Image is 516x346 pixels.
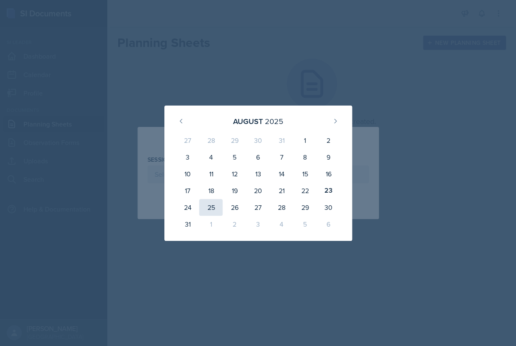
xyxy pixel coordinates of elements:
div: 16 [316,165,340,182]
div: 3 [246,216,270,232]
div: 15 [293,165,316,182]
div: 1 [199,216,223,232]
div: 30 [246,132,270,149]
div: 17 [176,182,200,199]
div: 20 [246,182,270,199]
div: 12 [223,165,246,182]
div: 31 [270,132,293,149]
div: 7 [270,149,293,165]
div: 6 [316,216,340,232]
div: 23 [316,182,340,199]
div: 5 [293,216,316,232]
div: 2 [223,216,246,232]
div: 1 [293,132,316,149]
div: 13 [246,165,270,182]
div: 4 [199,149,223,165]
div: 6 [246,149,270,165]
div: 21 [270,182,293,199]
div: 27 [176,132,200,149]
div: 28 [270,199,293,216]
div: 29 [293,199,316,216]
div: 22 [293,182,316,199]
div: 30 [316,199,340,216]
div: 3 [176,149,200,165]
div: 8 [293,149,316,165]
div: 2025 [265,116,283,127]
div: August [233,116,263,127]
div: 11 [199,165,223,182]
div: 14 [270,165,293,182]
div: 27 [246,199,270,216]
div: 18 [199,182,223,199]
div: 2 [316,132,340,149]
div: 10 [176,165,200,182]
div: 26 [223,199,246,216]
div: 24 [176,199,200,216]
div: 31 [176,216,200,232]
div: 19 [223,182,246,199]
div: 9 [316,149,340,165]
div: 4 [270,216,293,232]
div: 29 [223,132,246,149]
div: 28 [199,132,223,149]
div: 5 [223,149,246,165]
div: 25 [199,199,223,216]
